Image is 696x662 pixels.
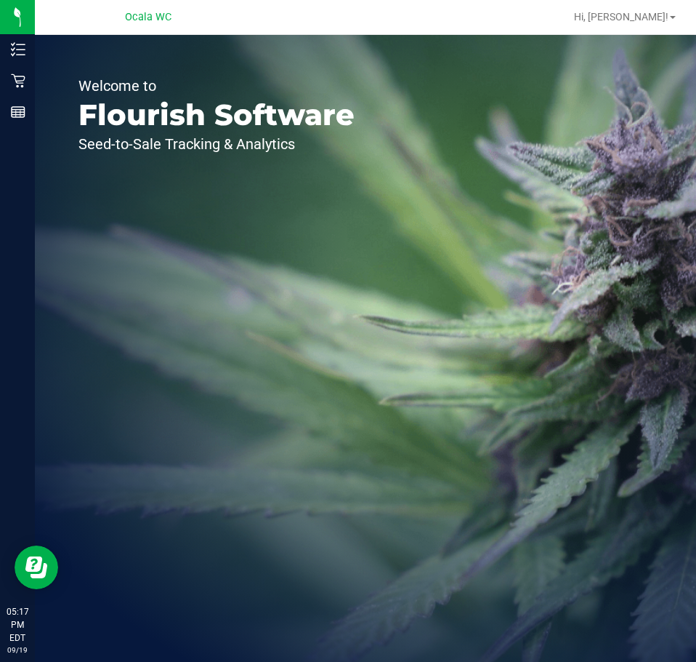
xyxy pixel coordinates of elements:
[7,645,28,655] p: 09/19
[78,100,355,129] p: Flourish Software
[125,11,171,23] span: Ocala WC
[11,73,25,88] inline-svg: Retail
[15,546,58,589] iframe: Resource center
[7,605,28,645] p: 05:17 PM EDT
[11,105,25,119] inline-svg: Reports
[574,11,668,23] span: Hi, [PERSON_NAME]!
[78,79,355,93] p: Welcome to
[11,42,25,57] inline-svg: Inventory
[78,137,355,151] p: Seed-to-Sale Tracking & Analytics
